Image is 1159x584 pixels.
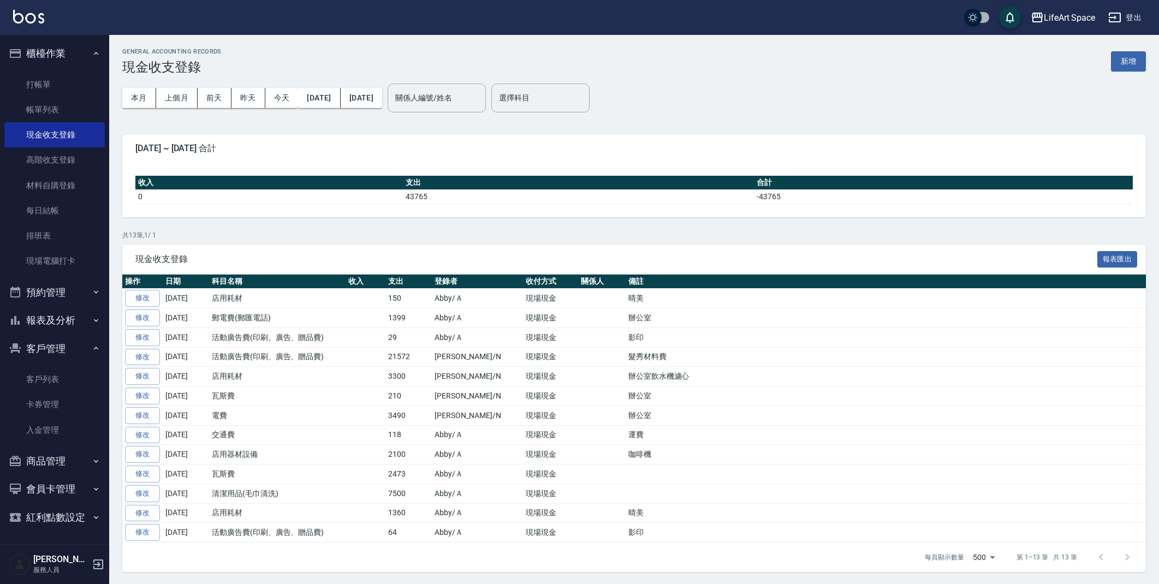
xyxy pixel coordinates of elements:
td: [DATE] [163,464,209,484]
td: [PERSON_NAME]/N [432,386,523,406]
button: 上個月 [156,88,198,108]
td: 清潔用品(毛巾清洗) [209,484,346,503]
th: 備註 [626,275,1146,289]
td: [PERSON_NAME]/N [432,406,523,425]
td: 現場現金 [523,464,578,484]
button: 櫃檯作業 [4,39,105,68]
td: 現場現金 [523,347,578,367]
td: [DATE] [163,347,209,367]
td: 0 [135,189,403,204]
td: 現場現金 [523,308,578,328]
p: 共 13 筆, 1 / 1 [122,230,1146,240]
td: 3300 [385,367,432,386]
button: 登出 [1104,8,1146,28]
button: 商品管理 [4,447,105,475]
td: [DATE] [163,425,209,445]
td: [DATE] [163,308,209,328]
p: 每頁顯示數量 [925,552,964,562]
td: 1360 [385,503,432,523]
td: 43765 [403,189,754,204]
td: 辦公室飲水機濾心 [626,367,1146,386]
a: 卡券管理 [4,392,105,417]
td: 店用耗材 [209,367,346,386]
td: 現場現金 [523,386,578,406]
th: 操作 [122,275,163,289]
td: Abby/Ａ [432,289,523,308]
td: 髮秀材料費 [626,347,1146,367]
td: 活動廣告費(印刷、廣告、贈品費) [209,347,346,367]
button: 前天 [198,88,231,108]
button: save [999,7,1021,28]
td: [DATE] [163,503,209,523]
button: 新增 [1111,51,1146,71]
td: 晴美 [626,503,1146,523]
a: 修改 [125,446,160,463]
button: 紅利點數設定 [4,503,105,532]
a: 修改 [125,524,160,541]
td: Abby/Ａ [432,464,523,484]
h5: [PERSON_NAME] [33,554,89,565]
button: 昨天 [231,88,265,108]
a: 新增 [1111,56,1146,66]
a: 修改 [125,485,160,502]
td: 辦公室 [626,308,1146,328]
td: Abby/Ａ [432,425,523,445]
a: 修改 [125,505,160,522]
a: 材料自購登錄 [4,173,105,198]
td: 現場現金 [523,406,578,425]
td: 29 [385,327,432,347]
td: 21572 [385,347,432,367]
td: 電費 [209,406,346,425]
span: [DATE] ~ [DATE] 合計 [135,143,1133,154]
td: 運費 [626,425,1146,445]
td: 店用耗材 [209,503,346,523]
h3: 現金收支登錄 [122,59,222,75]
button: 預約管理 [4,278,105,307]
td: 現場現金 [523,367,578,386]
td: 現場現金 [523,445,578,464]
td: Abby/Ａ [432,484,523,503]
td: 店用耗材 [209,289,346,308]
td: 64 [385,523,432,543]
td: 辦公室 [626,406,1146,425]
a: 修改 [125,329,160,346]
a: 帳單列表 [4,97,105,122]
button: [DATE] [298,88,340,108]
a: 排班表 [4,223,105,248]
img: Logo [13,10,44,23]
a: 入金管理 [4,418,105,443]
th: 收付方式 [523,275,578,289]
td: 現場現金 [523,289,578,308]
th: 關係人 [578,275,626,289]
a: 修改 [125,290,160,307]
button: 會員卡管理 [4,475,105,503]
td: 7500 [385,484,432,503]
a: 每日結帳 [4,198,105,223]
td: 2473 [385,464,432,484]
td: 影印 [626,327,1146,347]
td: 現場現金 [523,425,578,445]
td: [DATE] [163,445,209,464]
td: 瓦斯費 [209,464,346,484]
td: Abby/Ａ [432,503,523,523]
p: 服務人員 [33,565,89,575]
td: [PERSON_NAME]/N [432,367,523,386]
img: Person [9,553,31,575]
div: LifeArt Space [1044,11,1095,25]
a: 修改 [125,388,160,404]
span: 現金收支登錄 [135,254,1097,265]
td: [DATE] [163,484,209,503]
td: 晴美 [626,289,1146,308]
th: 日期 [163,275,209,289]
td: 1399 [385,308,432,328]
th: 科目名稱 [209,275,346,289]
td: Abby/Ａ [432,523,523,543]
button: 今天 [265,88,299,108]
a: 修改 [125,368,160,385]
td: 現場現金 [523,503,578,523]
a: 報表匯出 [1097,253,1138,264]
td: [DATE] [163,367,209,386]
td: 交通費 [209,425,346,445]
a: 修改 [125,466,160,482]
a: 修改 [125,349,160,366]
